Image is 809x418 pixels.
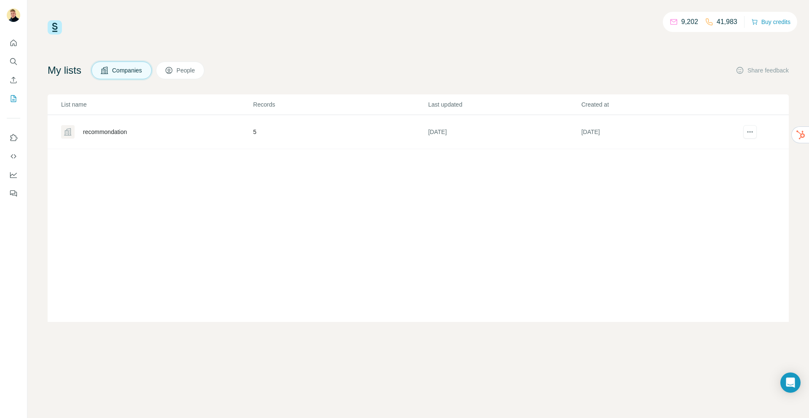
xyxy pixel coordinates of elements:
[581,115,734,149] td: [DATE]
[7,72,20,88] button: Enrich CSV
[7,8,20,22] img: Avatar
[48,64,81,77] h4: My lists
[743,125,757,139] button: actions
[428,100,580,109] p: Last updated
[428,115,581,149] td: [DATE]
[7,186,20,201] button: Feedback
[7,91,20,106] button: My lists
[751,16,790,28] button: Buy credits
[177,66,196,75] span: People
[7,130,20,145] button: Use Surfe on LinkedIn
[112,66,143,75] span: Companies
[736,66,789,75] button: Share feedback
[253,115,428,149] td: 5
[7,167,20,182] button: Dashboard
[253,100,427,109] p: Records
[61,100,252,109] p: List name
[48,20,62,35] img: Surfe Logo
[581,100,734,109] p: Created at
[780,372,801,393] div: Open Intercom Messenger
[7,54,20,69] button: Search
[7,35,20,51] button: Quick start
[717,17,737,27] p: 41,983
[681,17,698,27] p: 9,202
[7,149,20,164] button: Use Surfe API
[83,128,127,136] div: recommondation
